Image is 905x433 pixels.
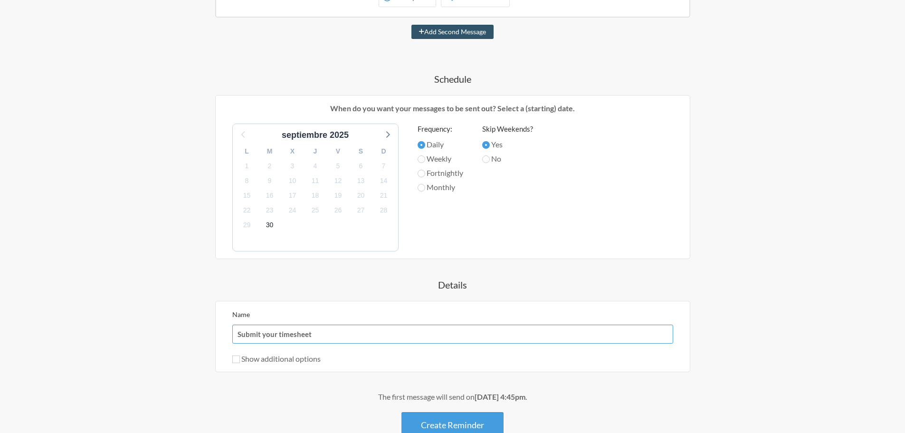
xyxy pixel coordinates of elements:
[232,356,240,363] input: Show additional options
[418,153,463,164] label: Weekly
[263,204,276,217] span: jueves, 23 de octubre de 2025
[482,139,533,150] label: Yes
[354,189,368,202] span: lunes, 20 de octubre de 2025
[232,354,321,363] label: Show additional options
[240,159,254,173] span: miércoles, 1 de octubre de 2025
[232,310,250,318] label: Name
[258,144,281,159] div: M
[475,392,525,401] strong: [DATE] 4:45pm
[372,144,395,159] div: D
[278,129,352,142] div: septiembre 2025
[418,167,463,179] label: Fortnightly
[418,124,463,135] label: Frequency:
[309,159,322,173] span: sábado, 4 de octubre de 2025
[263,174,276,187] span: jueves, 9 de octubre de 2025
[377,174,391,187] span: martes, 14 de octubre de 2025
[418,141,425,149] input: Daily
[332,189,345,202] span: domingo, 19 de octubre de 2025
[377,159,391,173] span: martes, 7 de octubre de 2025
[327,144,350,159] div: V
[304,144,327,159] div: J
[418,184,425,192] input: Monthly
[482,153,533,164] label: No
[354,174,368,187] span: lunes, 13 de octubre de 2025
[482,155,490,163] input: No
[240,204,254,217] span: miércoles, 22 de octubre de 2025
[286,204,299,217] span: viernes, 24 de octubre de 2025
[177,72,728,86] h4: Schedule
[354,204,368,217] span: lunes, 27 de octubre de 2025
[411,25,494,39] button: Add Second Message
[286,159,299,173] span: viernes, 3 de octubre de 2025
[281,144,304,159] div: X
[418,139,463,150] label: Daily
[309,204,322,217] span: sábado, 25 de octubre de 2025
[240,219,254,232] span: miércoles, 29 de octubre de 2025
[332,174,345,187] span: domingo, 12 de octubre de 2025
[332,159,345,173] span: domingo, 5 de octubre de 2025
[263,219,276,232] span: jueves, 30 de octubre de 2025
[236,144,258,159] div: L
[240,189,254,202] span: miércoles, 15 de octubre de 2025
[240,174,254,187] span: miércoles, 8 de octubre de 2025
[482,124,533,135] label: Skip Weekends?
[418,155,425,163] input: Weekly
[350,144,372,159] div: S
[263,159,276,173] span: jueves, 2 de octubre de 2025
[377,204,391,217] span: martes, 28 de octubre de 2025
[223,103,683,114] p: When do you want your messages to be sent out? Select a (starting) date.
[232,325,673,344] input: We suggest a 2 to 4 word name
[309,189,322,202] span: sábado, 18 de octubre de 2025
[332,204,345,217] span: domingo, 26 de octubre de 2025
[418,182,463,193] label: Monthly
[263,189,276,202] span: jueves, 16 de octubre de 2025
[177,278,728,291] h4: Details
[354,159,368,173] span: lunes, 6 de octubre de 2025
[177,391,728,403] div: The first message will send on .
[309,174,322,187] span: sábado, 11 de octubre de 2025
[286,174,299,187] span: viernes, 10 de octubre de 2025
[418,170,425,177] input: Fortnightly
[482,141,490,149] input: Yes
[286,189,299,202] span: viernes, 17 de octubre de 2025
[377,189,391,202] span: martes, 21 de octubre de 2025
